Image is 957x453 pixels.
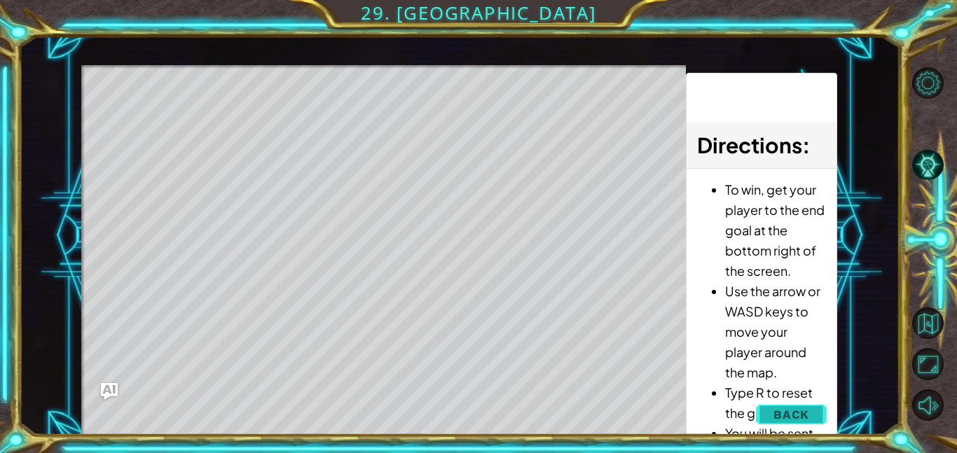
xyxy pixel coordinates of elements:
button: Mute [912,389,944,421]
button: AI Hint [912,149,944,181]
button: Maximize Browser [912,348,944,379]
button: Level Options [912,67,944,99]
span: Back [773,407,809,421]
li: Type R to reset the game. [725,382,826,423]
button: Ask AI [101,383,118,400]
button: Back [756,400,827,428]
h3: : [697,130,826,161]
a: Back to Map [914,303,957,344]
button: Back to Map [912,307,944,339]
li: To win, get your player to the end goal at the bottom right of the screen. [725,179,826,281]
span: Directions [697,132,802,158]
li: Use the arrow or WASD keys to move your player around the map. [725,281,826,382]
